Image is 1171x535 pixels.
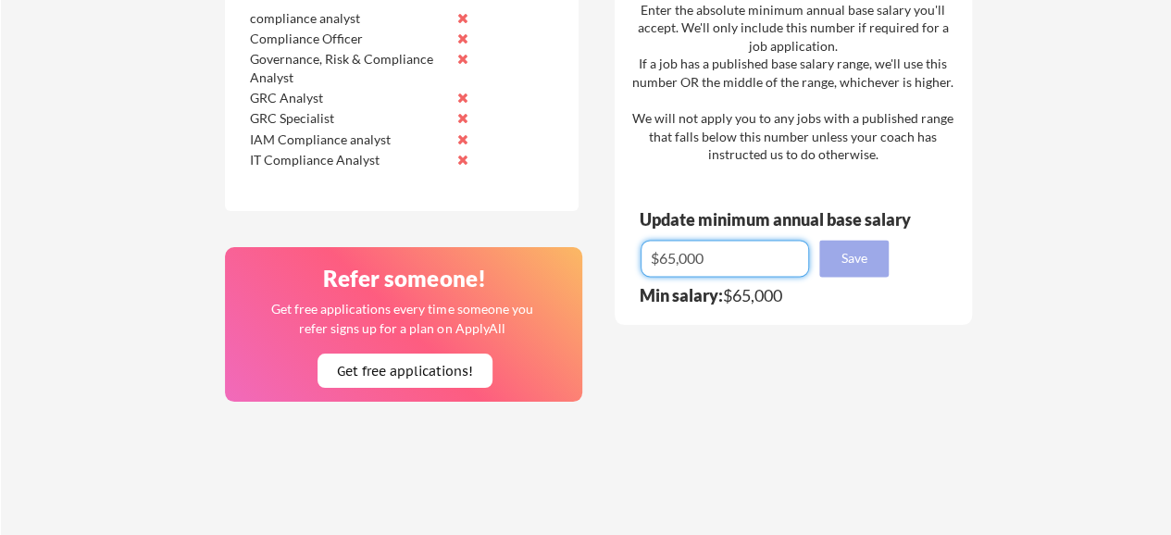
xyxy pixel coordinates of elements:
[232,267,577,290] div: Refer someone!
[250,151,445,169] div: IT Compliance Analyst
[250,131,445,149] div: IAM Compliance analyst
[641,240,809,277] input: E.g. $100,000
[250,30,445,48] div: Compliance Officer
[640,211,917,228] div: Update minimum annual base salary
[640,285,723,305] strong: Min salary:
[640,287,901,304] div: $65,000
[250,89,445,107] div: GRC Analyst
[270,299,534,338] div: Get free applications every time someone you refer signs up for a plan on ApplyAll
[250,9,445,28] div: compliance analyst
[250,50,445,86] div: Governance, Risk & Compliance Analyst
[632,1,953,164] div: Enter the absolute minimum annual base salary you'll accept. We'll only include this number if re...
[318,354,492,388] button: Get free applications!
[819,240,889,277] button: Save
[250,109,445,128] div: GRC Specialist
